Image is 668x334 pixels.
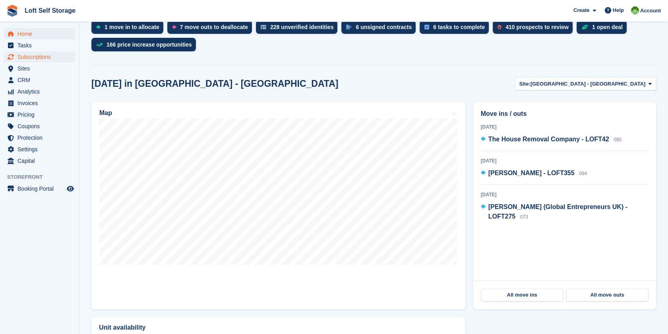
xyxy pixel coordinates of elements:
span: Analytics [17,86,65,97]
a: menu [4,183,75,194]
a: [PERSON_NAME] (Global Entrepreneurs UK) - LOFT275 073 [481,202,649,222]
span: 085 [614,137,622,143]
a: 1 open deal [577,20,631,38]
span: Invoices [17,98,65,109]
a: Map [91,102,465,309]
a: All move outs [566,289,648,301]
a: [PERSON_NAME] - LOFT355 094 [481,168,587,179]
div: 410 prospects to review [505,24,569,30]
h2: Unit availability [99,324,145,331]
a: menu [4,132,75,143]
button: Site: [GEOGRAPHIC_DATA] - [GEOGRAPHIC_DATA] [515,77,656,90]
a: menu [4,98,75,109]
span: 073 [520,214,528,220]
span: Create [573,6,589,14]
img: move_outs_to_deallocate_icon-f764333ba52eb49d3ac5e1228854f67142a1ed5810a6f6cc68b1a99e826820c5.svg [172,25,176,29]
img: prospect-51fa495bee0391a8d652442698ab0144808aea92771e9ea1ae160a38d050c398.svg [498,25,501,29]
a: menu [4,144,75,155]
a: menu [4,63,75,74]
img: price_increase_opportunities-93ffe204e8149a01c8c9dc8f82e8f89637d9d84a8eef4429ea346261dce0b2c0.svg [96,43,103,47]
a: menu [4,40,75,51]
a: Loft Self Storage [21,4,79,17]
h2: Move ins / outs [481,109,649,119]
span: Booking Portal [17,183,65,194]
img: task-75834270c22a3079a89374b754ae025e5fb1db73e45f91037f5363f120a921f8.svg [424,25,429,29]
span: The House Removal Company - LOFT42 [488,136,609,143]
span: Account [640,7,661,15]
a: 228 unverified identities [256,20,342,38]
span: [PERSON_NAME] (Global Entrepreneurs UK) - LOFT275 [488,203,627,220]
a: menu [4,121,75,132]
h2: Map [99,109,112,117]
a: menu [4,155,75,166]
span: [PERSON_NAME] - LOFT355 [488,170,575,176]
div: 228 unverified identities [270,24,334,30]
a: menu [4,74,75,86]
div: 6 unsigned contracts [356,24,412,30]
div: 1 open deal [592,24,623,30]
a: 7 move outs to deallocate [167,20,256,38]
a: 6 tasks to complete [420,20,493,38]
span: Protection [17,132,65,143]
img: stora-icon-8386f47178a22dfd0bd8f6a31ec36ba5ce8667c1dd55bd0f319d3a0aa187defe.svg [6,5,18,17]
a: The House Removal Company - LOFT42 085 [481,135,622,145]
span: Pricing [17,109,65,120]
a: menu [4,51,75,63]
span: Site: [519,80,531,88]
img: verify_identity-adf6edd0f0f0b5bbfe63781bf79b02c33cf7c696d77639b501bdc392416b5a36.svg [261,25,266,29]
img: contract_signature_icon-13c848040528278c33f63329250d36e43548de30e8caae1d1a13099fd9432cc5.svg [346,25,352,29]
div: 6 tasks to complete [433,24,485,30]
a: 6 unsigned contracts [341,20,420,38]
span: Tasks [17,40,65,51]
a: 1 move in to allocate [91,20,167,38]
a: All move ins [481,289,563,301]
a: menu [4,86,75,97]
span: 094 [579,171,587,176]
span: Sites [17,63,65,74]
span: Home [17,28,65,39]
div: [DATE] [481,157,649,164]
div: 7 move outs to deallocate [180,24,248,30]
span: Storefront [7,173,79,181]
span: Subscriptions [17,51,65,63]
div: [DATE] [481,191,649,198]
div: 1 move in to allocate [105,24,159,30]
span: Capital [17,155,65,166]
a: Preview store [66,184,75,193]
span: Help [613,6,624,14]
a: menu [4,109,75,120]
div: [DATE] [481,123,649,131]
div: 166 price increase opportunities [106,41,192,48]
h2: [DATE] in [GEOGRAPHIC_DATA] - [GEOGRAPHIC_DATA] [91,78,338,89]
a: 410 prospects to review [493,20,577,38]
img: James Johnson [631,6,639,14]
span: Coupons [17,121,65,132]
a: menu [4,28,75,39]
span: [GEOGRAPHIC_DATA] - [GEOGRAPHIC_DATA] [531,80,645,88]
img: move_ins_to_allocate_icon-fdf77a2bb77ea45bf5b3d319d69a93e2d87916cf1d5bf7949dd705db3b84f3ca.svg [96,25,101,29]
a: 166 price increase opportunities [91,38,200,55]
span: CRM [17,74,65,86]
img: deal-1b604bf984904fb50ccaf53a9ad4b4a5d6e5aea283cecdc64d6e3604feb123c2.svg [581,24,588,30]
span: Settings [17,144,65,155]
